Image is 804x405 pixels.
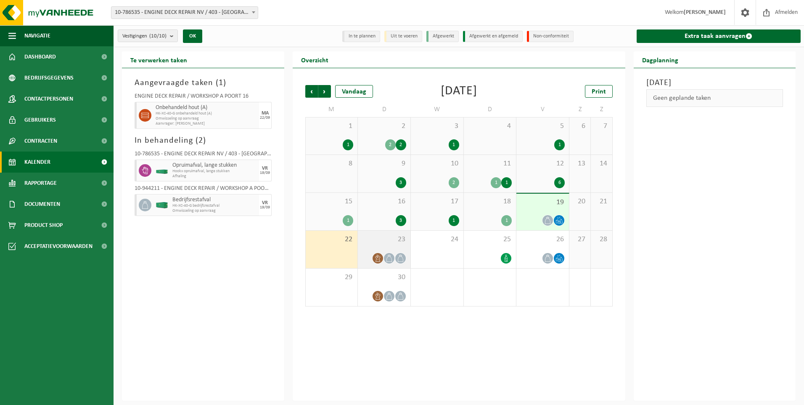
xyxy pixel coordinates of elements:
[156,104,257,111] span: Onbehandeld hout (A)
[135,151,272,160] div: 10-786535 - ENGINE DECK REPAIR NV / 403 - [GEOGRAPHIC_DATA]
[135,134,272,147] h3: In behandeling ( )
[415,159,459,168] span: 10
[574,122,586,131] span: 6
[468,235,512,244] span: 25
[362,122,406,131] span: 2
[198,136,203,145] span: 2
[293,51,337,68] h2: Overzicht
[219,79,223,87] span: 1
[468,122,512,131] span: 4
[521,122,565,131] span: 5
[172,197,257,203] span: Bedrijfsrestafval
[554,177,565,188] div: 6
[385,139,396,150] div: 2
[343,215,353,226] div: 1
[24,236,93,257] span: Acceptatievoorwaarden
[464,102,517,117] td: D
[362,273,406,282] span: 30
[449,177,459,188] div: 2
[122,51,196,68] h2: Te verwerken taken
[527,31,574,42] li: Non-conformiteit
[569,102,591,117] td: Z
[574,159,586,168] span: 13
[310,159,354,168] span: 8
[595,122,608,131] span: 7
[156,168,168,174] img: HK-XC-20-GN-00
[183,29,202,43] button: OK
[342,31,380,42] li: In te plannen
[24,131,57,152] span: Contracten
[260,116,270,120] div: 22/09
[172,162,257,169] span: Opruimafval, lange stukken
[516,102,569,117] td: V
[310,122,354,131] span: 1
[415,235,459,244] span: 24
[521,198,565,207] span: 19
[646,77,783,89] h3: [DATE]
[305,102,358,117] td: M
[24,152,50,173] span: Kalender
[24,25,50,46] span: Navigatie
[149,33,167,39] count: (10/10)
[491,177,501,188] div: 1
[441,85,477,98] div: [DATE]
[396,215,406,226] div: 3
[362,159,406,168] span: 9
[362,197,406,206] span: 16
[595,235,608,244] span: 28
[501,215,512,226] div: 1
[574,235,586,244] span: 27
[262,200,268,205] div: VR
[521,159,565,168] span: 12
[118,29,178,42] button: Vestigingen(10/10)
[262,166,268,171] div: VR
[335,85,373,98] div: Vandaag
[415,122,459,131] span: 3
[343,139,353,150] div: 1
[260,171,270,175] div: 19/09
[396,139,406,150] div: 2
[24,109,56,131] span: Gebruikers
[24,88,73,109] span: Contactpersonen
[449,215,459,226] div: 1
[135,93,272,102] div: ENGINE DECK REPAIR / WORKSHOP A POORT 16
[585,85,613,98] a: Print
[172,174,257,179] span: Afhaling
[449,139,459,150] div: 1
[305,85,318,98] span: Vorige
[24,173,57,194] span: Rapportage
[310,273,354,282] span: 29
[260,205,270,210] div: 19/09
[574,197,586,206] span: 20
[135,186,272,194] div: 10-944211 - ENGINE DECK REPAIR / WORKSHOP A POORT 16 - [GEOGRAPHIC_DATA]
[521,235,565,244] span: 26
[463,31,523,42] li: Afgewerkt en afgemeld
[646,89,783,107] div: Geen geplande taken
[262,111,269,116] div: MA
[156,202,168,208] img: HK-XC-40-GN-00
[637,29,801,43] a: Extra taak aanvragen
[501,177,512,188] div: 1
[318,85,331,98] span: Volgende
[468,197,512,206] span: 18
[396,177,406,188] div: 3
[554,139,565,150] div: 1
[411,102,464,117] td: W
[415,197,459,206] span: 17
[172,208,257,213] span: Omwisseling op aanvraag
[592,88,606,95] span: Print
[156,111,257,116] span: HK-XC-40-G onbehandeld hout (A)
[111,6,258,19] span: 10-786535 - ENGINE DECK REPAIR NV / 403 - ANTWERPEN
[24,46,56,67] span: Dashboard
[24,194,60,215] span: Documenten
[362,235,406,244] span: 23
[684,9,726,16] strong: [PERSON_NAME]
[358,102,411,117] td: D
[591,102,612,117] td: Z
[310,197,354,206] span: 15
[111,7,258,19] span: 10-786535 - ENGINE DECK REPAIR NV / 403 - ANTWERPEN
[595,159,608,168] span: 14
[595,197,608,206] span: 21
[135,77,272,89] h3: Aangevraagde taken ( )
[310,235,354,244] span: 22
